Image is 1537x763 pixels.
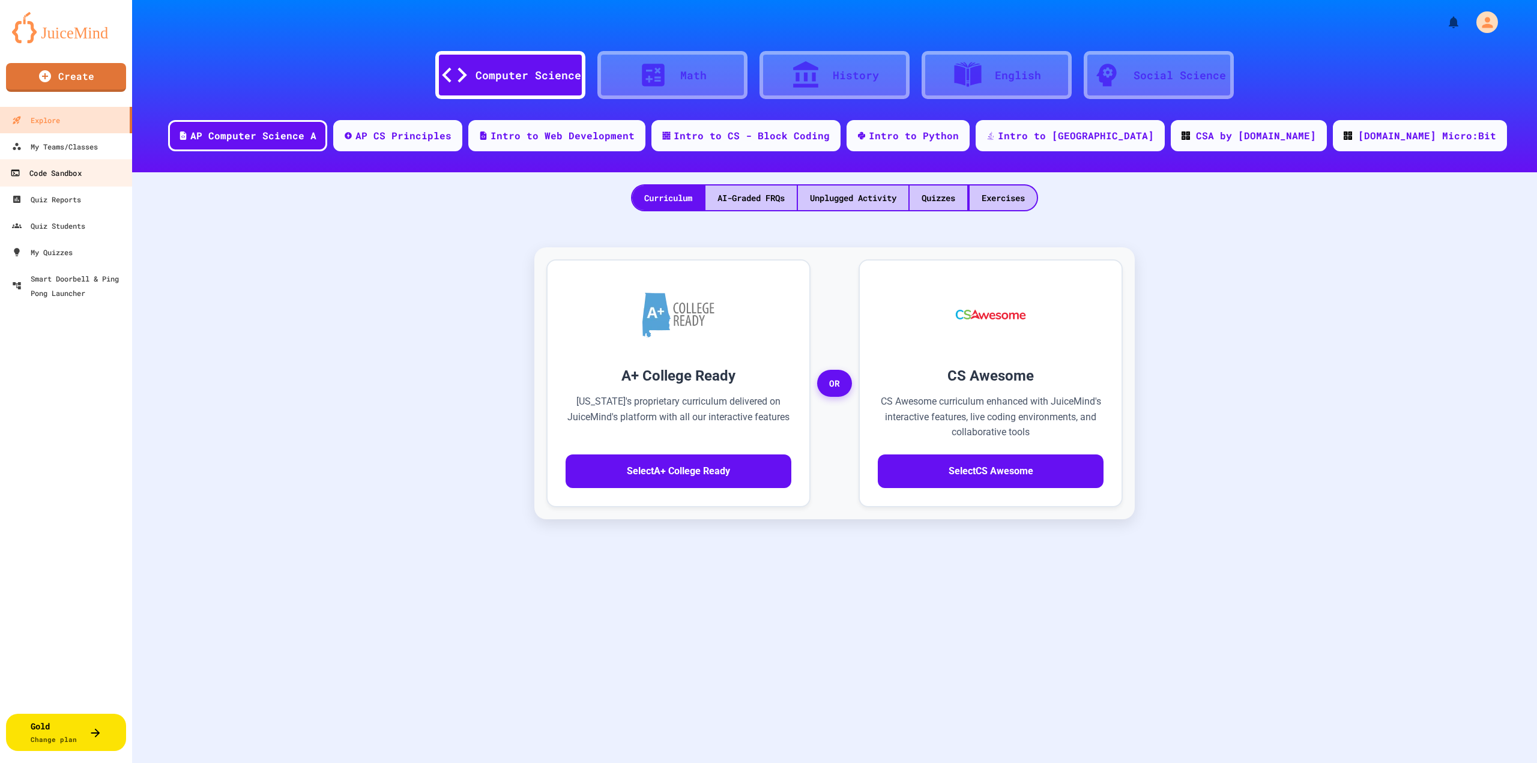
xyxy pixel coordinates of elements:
h3: A+ College Ready [566,365,791,387]
img: CODE_logo_RGB.png [1344,131,1352,140]
img: CS Awesome [944,279,1038,351]
div: Quiz Students [12,219,85,233]
img: logo-orange.svg [12,12,120,43]
div: Curriculum [632,185,704,210]
div: English [995,67,1041,83]
div: My Account [1464,8,1501,36]
button: SelectA+ College Ready [566,454,791,488]
div: Intro to Web Development [491,128,635,143]
div: Exercises [970,185,1037,210]
a: Create [6,63,126,92]
div: Social Science [1134,67,1226,83]
div: Quizzes [910,185,967,210]
img: CODE_logo_RGB.png [1182,131,1190,140]
span: OR [817,370,852,397]
div: Intro to Python [869,128,959,143]
div: [DOMAIN_NAME] Micro:Bit [1358,128,1496,143]
button: SelectCS Awesome [878,454,1104,488]
div: Intro to [GEOGRAPHIC_DATA] [998,128,1154,143]
div: Explore [12,113,60,127]
div: My Teams/Classes [12,139,98,154]
div: AP CS Principles [355,128,451,143]
div: Quiz Reports [12,192,81,207]
div: Math [680,67,707,83]
div: History [833,67,879,83]
div: Code Sandbox [10,166,81,181]
h3: CS Awesome [878,365,1104,387]
img: A+ College Ready [642,292,714,337]
div: Computer Science [476,67,581,83]
button: GoldChange plan [6,714,126,751]
div: AP Computer Science A [190,128,316,143]
div: Unplugged Activity [798,185,908,210]
div: My Quizzes [12,245,73,259]
div: Intro to CS - Block Coding [674,128,830,143]
span: Change plan [31,735,77,744]
p: [US_STATE]'s proprietary curriculum delivered on JuiceMind's platform with all our interactive fe... [566,394,791,440]
div: AI-Graded FRQs [705,185,797,210]
div: CSA by [DOMAIN_NAME] [1196,128,1316,143]
div: Gold [31,720,77,745]
p: CS Awesome curriculum enhanced with JuiceMind's interactive features, live coding environments, a... [878,394,1104,440]
div: Smart Doorbell & Ping Pong Launcher [12,271,127,300]
div: My Notifications [1424,12,1464,32]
